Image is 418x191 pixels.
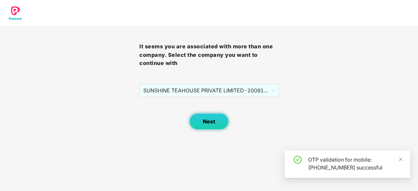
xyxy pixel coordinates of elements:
[189,113,229,130] button: Next
[398,157,403,162] span: close
[294,156,302,164] span: check-circle
[203,119,215,125] span: Next
[143,84,275,97] span: SUNSHINE TEAHOUSE PRIVATE LIMITED - 2009102 - EMPLOYEE
[308,156,402,171] div: OTP validation for mobile: [PHONE_NUMBER] successful
[139,42,279,68] h3: It seems you are associated with more than one company. Select the company you want to continue with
